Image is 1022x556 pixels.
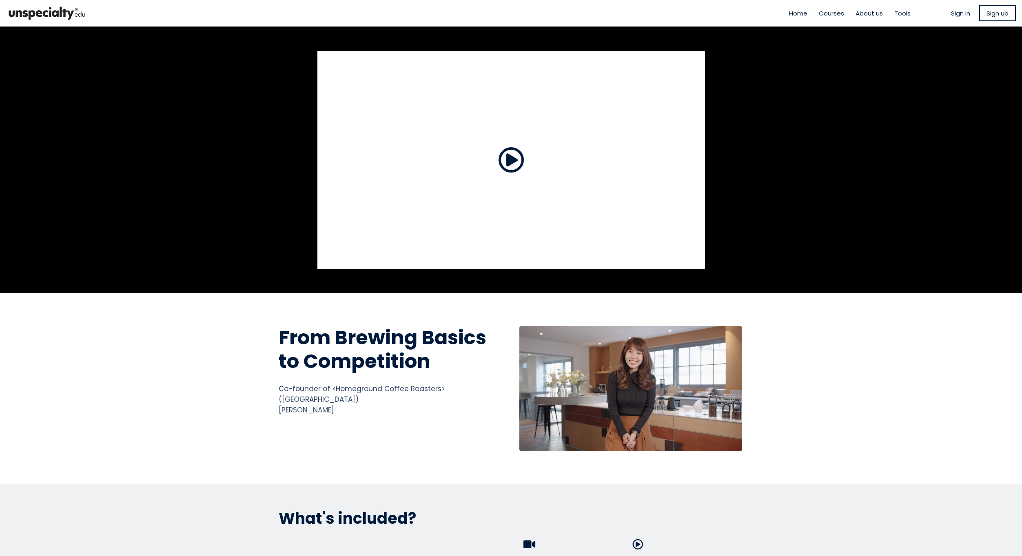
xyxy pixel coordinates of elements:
a: Tools [894,9,911,18]
div: Co-founder of <Homeground Coffee Roasters> ([GEOGRAPHIC_DATA]) [PERSON_NAME] [279,383,501,416]
a: About us [856,9,883,18]
a: Courses [819,9,844,18]
a: Home [789,9,807,18]
a: Sign in [951,9,970,18]
a: Sign up [979,5,1016,21]
img: bc390a18feecddb333977e298b3a00a1.png [6,3,88,23]
span: Sign up [987,9,1009,18]
p: What's included? [279,508,744,528]
h1: From Brewing Basics to Competition [279,326,501,373]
